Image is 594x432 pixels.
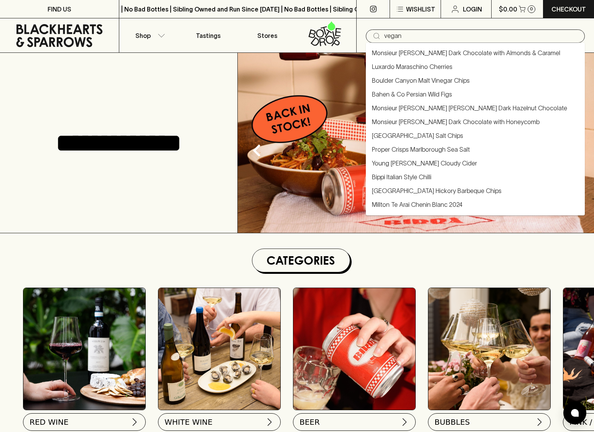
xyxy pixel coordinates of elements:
a: [PERSON_NAME]'s Snack Size Dark Almond Sea Salt Chocolate [372,214,548,223]
a: Millton Te Arai Chenin Blanc 2024 [372,200,462,209]
p: $0.00 [499,5,517,14]
img: chevron-right.svg [265,417,274,427]
p: FIND US [48,5,71,14]
p: Tastings [196,31,220,40]
p: Shop [135,31,151,40]
a: Stores [238,18,297,52]
img: chevron-right.svg [535,417,544,427]
button: RED WINE [23,413,146,431]
img: bubble-icon [571,409,579,417]
img: chevron-right.svg [400,417,409,427]
a: Monsieur [PERSON_NAME] [PERSON_NAME] Dark Hazelnut Chocolate [372,103,567,113]
img: BIRRA_GOOD-TIMES_INSTA-2 1/optimise?auth=Mjk3MjY0ODMzMw__ [293,288,415,410]
img: Red Wine Tasting [23,288,145,410]
a: Young [PERSON_NAME] Cloudy Cider [372,159,477,168]
a: Bippi Italian Style Chilli [372,172,431,182]
span: BEER [299,417,320,427]
p: Stores [257,31,277,40]
a: Bahen & Co Persian Wild Figs [372,90,452,99]
button: Previous [242,135,272,166]
span: BUBBLES [434,417,470,427]
button: BEER [293,413,416,431]
a: Boulder Canyon Malt Vinegar Chips [372,76,470,85]
p: Checkout [551,5,586,14]
a: Monsieur [PERSON_NAME] Dark Chocolate with Honeycomb [372,117,540,126]
a: Luxardo Maraschino Cherries [372,62,452,71]
button: BUBBLES [428,413,551,431]
img: optimise [158,288,280,410]
a: Monsieur [PERSON_NAME] Dark Chocolate with Almonds & Caramel [372,48,560,57]
img: chevron-right.svg [130,417,139,427]
p: Login [463,5,482,14]
p: 0 [530,7,533,11]
span: WHITE WINE [165,417,212,427]
p: Wishlist [406,5,435,14]
img: 2022_Festive_Campaign_INSTA-16 1 [428,288,550,410]
h1: Categories [255,252,347,269]
button: WHITE WINE [158,413,281,431]
button: Shop [119,18,179,52]
a: [GEOGRAPHIC_DATA] Salt Chips [372,131,463,140]
a: [GEOGRAPHIC_DATA] Hickory Barbeque Chips [372,186,502,195]
span: RED WINE [30,417,69,427]
a: Proper Crisps Marlborough Sea Salt [372,145,470,154]
a: Tastings [178,18,238,52]
input: Try "Pinot noir" [384,30,579,42]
